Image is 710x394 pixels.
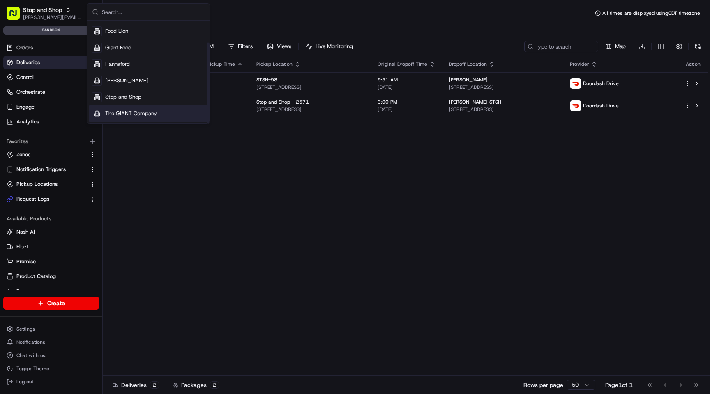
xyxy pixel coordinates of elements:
[187,76,243,83] span: 9:29 AM
[256,106,364,113] span: [STREET_ADDRESS]
[8,33,150,46] p: Welcome 👋
[173,381,219,389] div: Packages
[105,77,148,84] span: [PERSON_NAME]
[16,339,45,345] span: Notifications
[8,79,23,93] img: 1736555255976-a54dd68f-1ca7-489b-9aae-adbdc363a1c4
[47,299,65,307] span: Create
[449,84,557,90] span: [STREET_ADDRESS]
[16,103,35,111] span: Engage
[7,243,96,250] a: Fleet
[113,381,159,389] div: Deliveries
[58,139,99,146] a: Powered byPylon
[16,74,34,81] span: Control
[3,163,99,176] button: Notification Triggers
[3,323,99,335] button: Settings
[378,84,436,90] span: [DATE]
[16,181,58,188] span: Pickup Locations
[449,99,501,105] span: [PERSON_NAME] STSH
[224,41,256,52] button: Filters
[3,376,99,387] button: Log out
[105,60,130,68] span: Hannaford
[302,41,357,52] button: Live Monitoring
[66,116,135,131] a: 💻API Documentation
[28,79,135,87] div: Start new chat
[3,192,99,206] button: Request Logs
[16,287,35,295] span: Returns
[3,270,99,283] button: Product Catalog
[3,135,99,148] div: Favorites
[256,84,364,90] span: [STREET_ADDRESS]
[3,41,99,54] a: Orders
[7,273,96,280] a: Product Catalog
[3,100,99,114] button: Engage
[524,41,598,52] input: Type to search
[187,84,243,90] span: [DATE]
[570,78,581,89] img: doordash_logo_v2.png
[16,352,46,359] span: Chat with us!
[378,76,436,83] span: 9:51 AM
[82,139,99,146] span: Pylon
[378,99,436,105] span: 3:00 PM
[16,44,33,51] span: Orders
[3,86,99,99] button: Orchestrate
[583,80,619,87] span: Doordash Drive
[16,258,36,265] span: Promise
[3,3,85,23] button: Stop and Shop[PERSON_NAME][EMAIL_ADDRESS][DOMAIN_NAME]
[3,285,99,298] button: Returns
[256,61,293,67] span: Pickup Location
[16,326,35,332] span: Settings
[3,225,99,239] button: Nash AI
[602,41,629,52] button: Map
[16,166,66,173] span: Notification Triggers
[3,336,99,348] button: Notifications
[602,10,700,16] span: All times are displayed using CDT timezone
[3,297,99,310] button: Create
[8,120,15,127] div: 📗
[449,61,487,67] span: Dropoff Location
[78,119,132,127] span: API Documentation
[87,21,210,124] div: Suggestions
[105,28,128,35] span: Food Lion
[105,44,131,51] span: Giant Food
[7,258,96,265] a: Promise
[16,118,39,125] span: Analytics
[3,255,99,268] button: Promise
[3,148,99,161] button: Zones
[16,273,56,280] span: Product Catalog
[16,195,49,203] span: Request Logs
[378,106,436,113] span: [DATE]
[105,110,157,117] span: The GIANT Company
[69,120,76,127] div: 💻
[16,243,28,250] span: Fleet
[187,61,235,67] span: Original Pickup Time
[23,14,82,21] button: [PERSON_NAME][EMAIL_ADDRESS][DOMAIN_NAME]
[3,363,99,374] button: Toggle Theme
[7,228,96,236] a: Nash AI
[187,106,243,113] span: [DATE]
[105,93,141,101] span: Stop and Shop
[316,43,353,50] span: Live Monitoring
[21,53,148,62] input: Got a question? Start typing here...
[3,115,99,128] a: Analytics
[7,181,86,188] a: Pickup Locations
[16,119,63,127] span: Knowledge Base
[3,56,99,69] a: Deliveries
[3,26,99,35] div: sandbox
[570,100,581,111] img: doordash_logo_v2.png
[256,99,309,105] span: Stop and Shop - 2571
[449,76,488,83] span: [PERSON_NAME]
[16,228,35,236] span: Nash AI
[16,59,40,66] span: Deliveries
[8,8,25,25] img: Nash
[263,41,295,52] button: Views
[238,43,253,50] span: Filters
[3,178,99,191] button: Pickup Locations
[583,102,619,109] span: Doordash Drive
[570,61,589,67] span: Provider
[692,41,703,52] button: Refresh
[7,195,86,203] a: Request Logs
[615,43,626,50] span: Map
[140,81,150,91] button: Start new chat
[16,151,30,158] span: Zones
